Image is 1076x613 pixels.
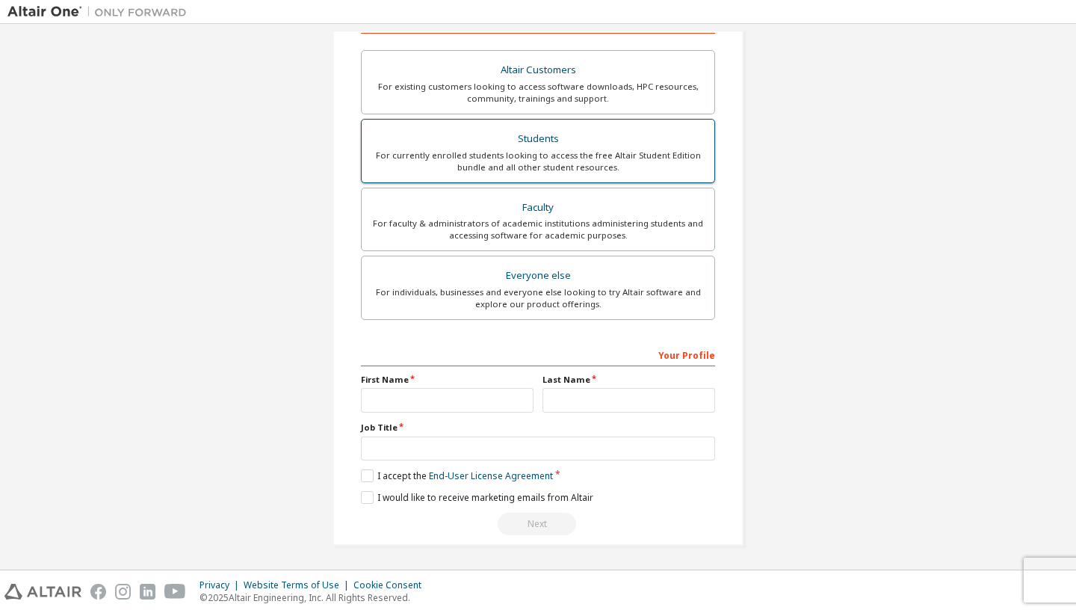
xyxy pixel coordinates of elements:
[371,286,705,310] div: For individuals, businesses and everyone else looking to try Altair software and explore our prod...
[371,218,705,241] div: For faculty & administrators of academic institutions administering students and accessing softwa...
[4,584,81,600] img: altair_logo.svg
[371,60,705,81] div: Altair Customers
[244,579,353,591] div: Website Terms of Use
[200,579,244,591] div: Privacy
[353,579,430,591] div: Cookie Consent
[361,491,593,504] label: I would like to receive marketing emails from Altair
[200,591,430,604] p: © 2025 Altair Engineering, Inc. All Rights Reserved.
[371,197,705,218] div: Faculty
[429,469,553,482] a: End-User License Agreement
[371,150,705,173] div: For currently enrolled students looking to access the free Altair Student Edition bundle and all ...
[371,81,705,105] div: For existing customers looking to access software downloads, HPC resources, community, trainings ...
[164,584,186,600] img: youtube.svg
[361,469,553,482] label: I accept the
[361,513,715,535] div: Read and acccept EULA to continue
[371,265,705,286] div: Everyone else
[7,4,194,19] img: Altair One
[90,584,106,600] img: facebook.svg
[140,584,155,600] img: linkedin.svg
[361,422,715,434] label: Job Title
[361,374,534,386] label: First Name
[361,342,715,366] div: Your Profile
[542,374,715,386] label: Last Name
[115,584,131,600] img: instagram.svg
[371,129,705,150] div: Students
